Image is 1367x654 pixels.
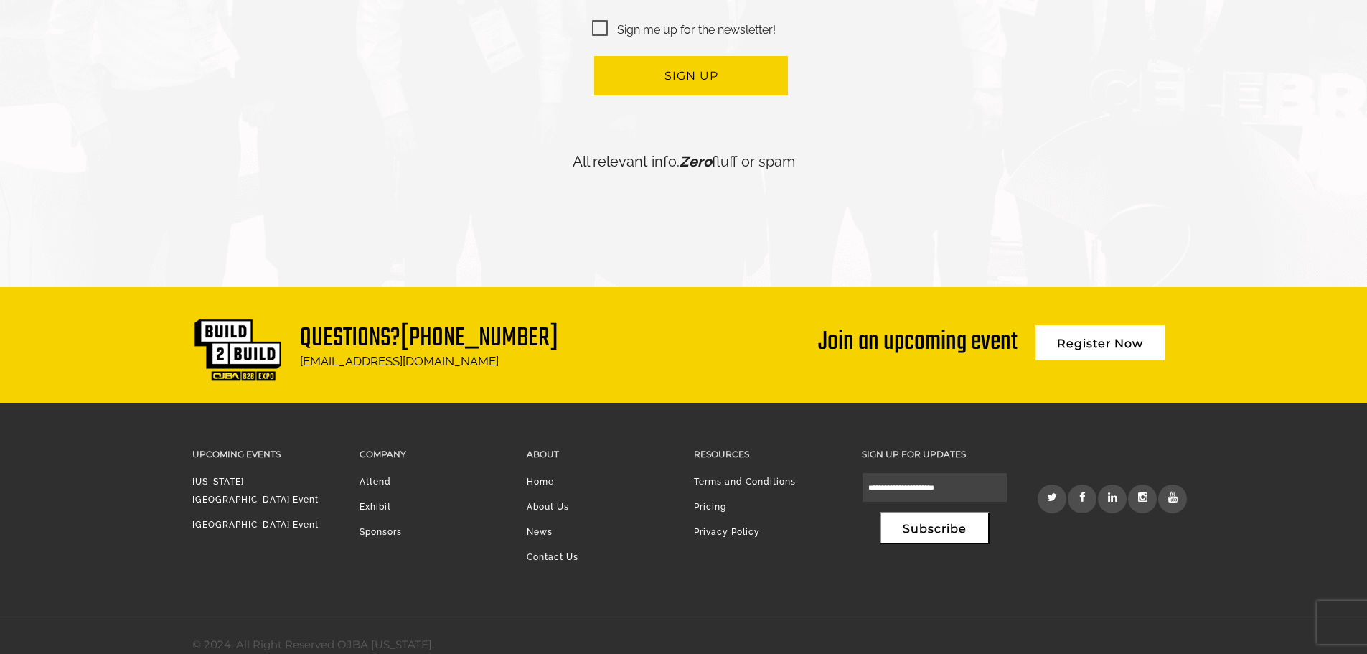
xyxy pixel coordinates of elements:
[210,442,260,462] em: Submit
[694,477,796,487] a: Terms and Conditions
[300,326,558,351] h1: Questions?
[360,477,391,487] a: Attend
[192,149,1175,174] p: All relevant info. fluff or spam
[19,175,262,207] input: Enter your email address
[818,318,1018,355] div: Join an upcoming event
[19,133,262,164] input: Enter your last name
[680,153,712,170] em: Zero
[694,502,726,512] a: Pricing
[594,56,788,95] button: Sign up
[592,21,776,39] span: Sign me up for the newsletter!
[360,527,402,537] a: Sponsors
[192,446,338,462] h3: Upcoming Events
[880,512,990,544] button: Subscribe
[527,552,578,562] a: Contact Us
[694,446,840,462] h3: Resources
[400,318,558,359] a: [PHONE_NUMBER]
[300,354,499,368] a: [EMAIL_ADDRESS][DOMAIN_NAME]
[360,446,505,462] h3: Company
[1035,325,1165,360] a: Register Now
[527,502,569,512] a: About Us
[75,80,241,99] div: Leave a message
[360,502,391,512] a: Exhibit
[694,527,760,537] a: Privacy Policy
[19,218,262,430] textarea: Type your message and click 'Submit'
[235,7,270,42] div: Minimize live chat window
[862,446,1007,462] h3: Sign up for updates
[527,446,672,462] h3: About
[192,520,319,530] a: [GEOGRAPHIC_DATA] Event
[192,635,434,654] div: © 2024. All Right Reserved OJBA [US_STATE].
